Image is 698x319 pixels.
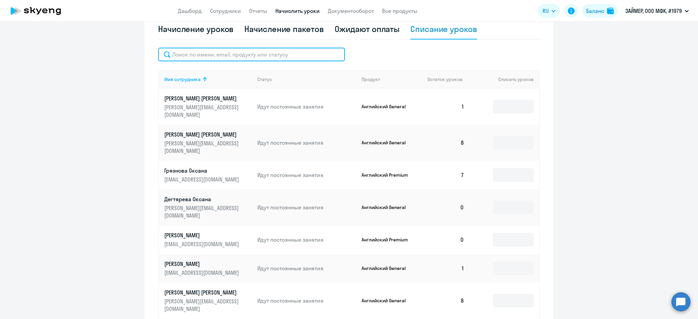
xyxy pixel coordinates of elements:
p: [EMAIL_ADDRESS][DOMAIN_NAME] [164,269,241,276]
button: RU [538,4,560,18]
p: Английский Premium [362,172,413,178]
p: [PERSON_NAME] [PERSON_NAME] [164,289,241,296]
div: Начисление пакетов [244,23,323,34]
p: [PERSON_NAME] [164,232,241,239]
p: [EMAIL_ADDRESS][DOMAIN_NAME] [164,240,241,248]
td: 7 [422,161,470,189]
td: 0 [422,225,470,254]
p: Идут постоянные занятия [257,103,356,110]
p: Идут постоянные занятия [257,297,356,304]
td: 8 [422,125,470,161]
td: 1 [422,254,470,283]
a: Сотрудники [210,7,241,14]
a: Все продукты [382,7,418,14]
a: Грязнова Оксана[EMAIL_ADDRESS][DOMAIN_NAME] [164,167,252,183]
img: balance [607,7,614,14]
p: Идут постоянные занятия [257,265,356,272]
p: Английский General [362,204,413,210]
th: Списать уроков [470,70,539,89]
p: [PERSON_NAME][EMAIL_ADDRESS][DOMAIN_NAME] [164,103,241,118]
a: [PERSON_NAME][EMAIL_ADDRESS][DOMAIN_NAME] [164,232,252,248]
p: [PERSON_NAME] [164,260,241,268]
div: Статус [257,76,272,82]
a: Дашборд [178,7,202,14]
div: Имя сотрудника [164,76,252,82]
a: Начислить уроки [275,7,320,14]
span: RU [543,7,549,15]
div: Баланс [586,7,604,15]
p: [PERSON_NAME][EMAIL_ADDRESS][DOMAIN_NAME] [164,204,241,219]
p: Английский General [362,103,413,110]
a: [PERSON_NAME] [PERSON_NAME][PERSON_NAME][EMAIL_ADDRESS][DOMAIN_NAME] [164,289,252,313]
button: Балансbalance [582,4,618,18]
a: [PERSON_NAME] [PERSON_NAME][PERSON_NAME][EMAIL_ADDRESS][DOMAIN_NAME] [164,131,252,155]
a: Документооборот [328,7,374,14]
a: Дегтярева Оксана[PERSON_NAME][EMAIL_ADDRESS][DOMAIN_NAME] [164,195,252,219]
p: Идут постоянные занятия [257,171,356,179]
p: [PERSON_NAME][EMAIL_ADDRESS][DOMAIN_NAME] [164,298,241,313]
button: ЗАЙМЕР, ООО МФК, #1979 [622,3,692,19]
div: Ожидают оплаты [335,23,400,34]
p: Английский General [362,298,413,304]
input: Поиск по имени, email, продукту или статусу [158,48,345,61]
p: [PERSON_NAME] [PERSON_NAME] [164,131,241,138]
p: Грязнова Оксана [164,167,241,174]
div: Остаток уроков [427,76,470,82]
td: 8 [422,283,470,319]
div: Статус [257,76,356,82]
p: Идут постоянные занятия [257,236,356,243]
span: Остаток уроков [427,76,462,82]
p: Английский General [362,140,413,146]
p: [PERSON_NAME][EMAIL_ADDRESS][DOMAIN_NAME] [164,140,241,155]
p: ЗАЙМЕР, ООО МФК, #1979 [625,7,682,15]
a: Отчеты [249,7,267,14]
p: [EMAIL_ADDRESS][DOMAIN_NAME] [164,176,241,183]
p: Английский General [362,265,413,271]
div: Продукт [362,76,422,82]
div: Имя сотрудника [164,76,201,82]
div: Продукт [362,76,380,82]
div: Списание уроков [410,23,477,34]
p: Английский Premium [362,237,413,243]
a: [PERSON_NAME][EMAIL_ADDRESS][DOMAIN_NAME] [164,260,252,276]
td: 0 [422,189,470,225]
a: [PERSON_NAME] [PERSON_NAME][PERSON_NAME][EMAIL_ADDRESS][DOMAIN_NAME] [164,95,252,118]
td: 1 [422,89,470,125]
p: Идут постоянные занятия [257,204,356,211]
p: Дегтярева Оксана [164,195,241,203]
p: Идут постоянные занятия [257,139,356,146]
div: Начисление уроков [158,23,233,34]
p: [PERSON_NAME] [PERSON_NAME] [164,95,241,102]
